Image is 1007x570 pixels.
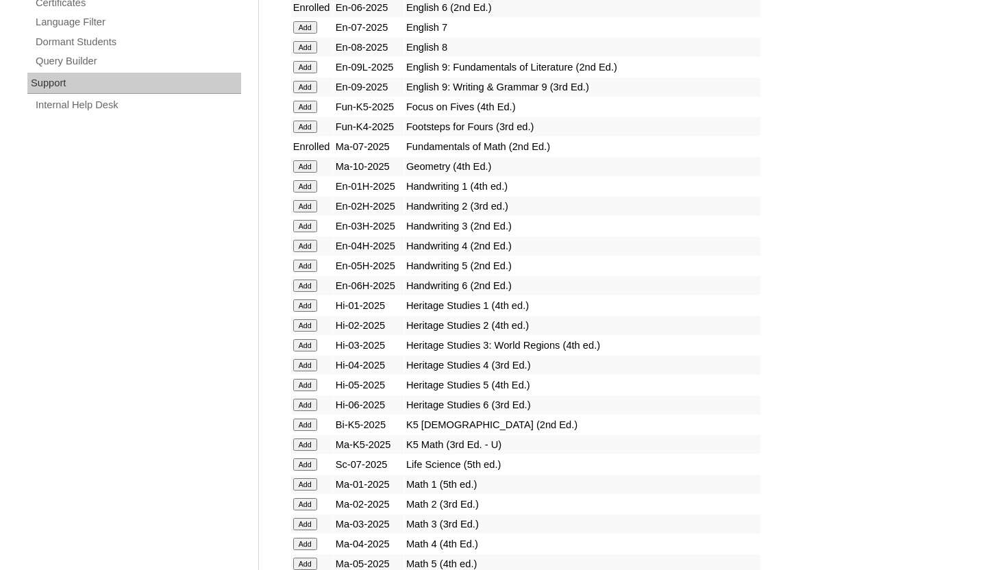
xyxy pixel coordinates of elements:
[404,395,760,414] td: Heritage Studies 6 (3rd Ed.)
[34,14,241,31] a: Language Filter
[404,356,760,375] td: Heritage Studies 4 (3rd Ed.)
[404,495,760,514] td: Math 2 (3rd Ed.)
[293,41,317,53] input: Add
[404,18,760,37] td: English 7
[34,53,241,70] a: Query Builder
[334,216,403,236] td: En-03H-2025
[334,296,403,315] td: Hi-01-2025
[293,200,317,212] input: Add
[334,276,403,295] td: En-06H-2025
[293,478,317,491] input: Add
[404,197,760,216] td: Handwriting 2 (3rd ed.)
[334,157,403,176] td: Ma-10-2025
[34,34,241,51] a: Dormant Students
[334,316,403,335] td: Hi-02-2025
[334,137,403,156] td: Ma-07-2025
[404,276,760,295] td: Handwriting 6 (2nd Ed.)
[404,316,760,335] td: Heritage Studies 2 (4th ed.)
[404,256,760,275] td: Handwriting 5 (2nd Ed.)
[404,58,760,77] td: English 9: Fundamentals of Literature (2nd Ed.)
[293,558,317,570] input: Add
[293,121,317,133] input: Add
[293,260,317,272] input: Add
[293,438,317,451] input: Add
[334,117,403,136] td: Fun-K4-2025
[293,419,317,431] input: Add
[404,375,760,395] td: Heritage Studies 5 (4th Ed.)
[404,137,760,156] td: Fundamentals of Math (2nd Ed.)
[293,339,317,351] input: Add
[334,415,403,434] td: Bi-K5-2025
[404,38,760,57] td: English 8
[404,97,760,116] td: Focus on Fives (4th Ed.)
[404,475,760,494] td: Math 1 (5th ed.)
[334,495,403,514] td: Ma-02-2025
[293,61,317,73] input: Add
[334,38,403,57] td: En-08-2025
[293,101,317,113] input: Add
[293,319,317,332] input: Add
[293,21,317,34] input: Add
[293,280,317,292] input: Add
[293,359,317,371] input: Add
[334,515,403,534] td: Ma-03-2025
[334,534,403,554] td: Ma-04-2025
[293,240,317,252] input: Add
[404,534,760,554] td: Math 4 (4th Ed.)
[293,220,317,232] input: Add
[293,518,317,530] input: Add
[334,197,403,216] td: En-02H-2025
[34,97,241,114] a: Internal Help Desk
[293,379,317,391] input: Add
[334,475,403,494] td: Ma-01-2025
[334,435,403,454] td: Ma-K5-2025
[293,538,317,550] input: Add
[334,336,403,355] td: Hi-03-2025
[404,415,760,434] td: K5 [DEMOGRAPHIC_DATA] (2nd Ed.)
[293,299,317,312] input: Add
[27,73,241,95] div: Support
[404,77,760,97] td: English 9: Writing & Grammar 9 (3rd Ed.)
[404,435,760,454] td: K5 Math (3rd Ed. - U)
[404,515,760,534] td: Math 3 (3rd Ed.)
[334,356,403,375] td: Hi-04-2025
[334,77,403,97] td: En-09-2025
[334,236,403,256] td: En-04H-2025
[334,395,403,414] td: Hi-06-2025
[334,256,403,275] td: En-05H-2025
[293,160,317,173] input: Add
[334,18,403,37] td: En-07-2025
[404,157,760,176] td: Geometry (4th Ed.)
[404,236,760,256] td: Handwriting 4 (2nd Ed.)
[334,375,403,395] td: Hi-05-2025
[404,455,760,474] td: Life Science (5th ed.)
[334,58,403,77] td: En-09L-2025
[293,458,317,471] input: Add
[404,216,760,236] td: Handwriting 3 (2nd Ed.)
[334,97,403,116] td: Fun-K5-2025
[404,177,760,196] td: Handwriting 1 (4th ed.)
[404,117,760,136] td: Footsteps for Fours (3rd ed.)
[404,296,760,315] td: Heritage Studies 1 (4th ed.)
[334,455,403,474] td: Sc-07-2025
[293,180,317,193] input: Add
[404,336,760,355] td: Heritage Studies 3: World Regions (4th ed.)
[293,81,317,93] input: Add
[291,137,333,156] td: Enrolled
[293,498,317,510] input: Add
[293,399,317,411] input: Add
[334,177,403,196] td: En-01H-2025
